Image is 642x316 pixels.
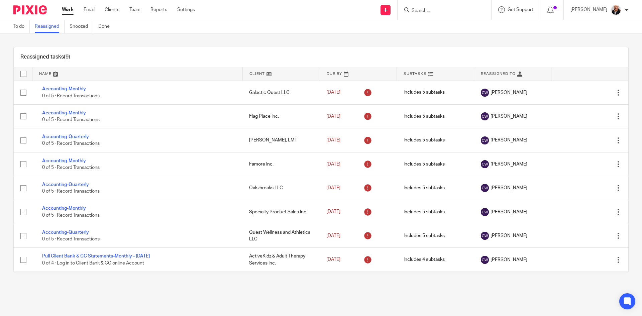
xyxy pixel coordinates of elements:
img: svg%3E [481,208,489,216]
a: Reassigned [35,20,65,33]
a: Accounting-Quarterly [42,230,89,235]
span: [DATE] [326,257,340,262]
a: Settings [177,6,195,13]
a: Snoozed [70,20,93,33]
a: Clients [105,6,119,13]
span: 0 of 5 · Record Transactions [42,189,100,194]
span: [PERSON_NAME] [491,185,527,191]
span: [PERSON_NAME] [491,89,527,96]
span: [DATE] [326,162,340,167]
img: Pixie [13,5,47,14]
td: Famore Inc. [242,152,320,176]
span: [DATE] [326,90,340,95]
span: Includes 4 subtasks [404,257,445,262]
img: Mark_107.jpg [611,5,621,15]
span: Includes 5 subtasks [404,210,445,214]
span: [PERSON_NAME] [491,232,527,239]
span: Includes 5 subtasks [404,114,445,119]
span: Includes 5 subtasks [404,90,445,95]
a: Email [84,6,95,13]
a: Accounting-Quarterly [42,182,89,187]
span: 0 of 5 · Record Transactions [42,213,100,218]
p: [PERSON_NAME] [570,6,607,13]
span: 0 of 5 · Record Transactions [42,117,100,122]
span: Get Support [508,7,533,12]
span: [DATE] [326,186,340,190]
a: Pull Client Bank & CC Statements-Monthly - [DATE] [42,254,150,258]
h1: Reassigned tasks [20,54,70,61]
td: [PERSON_NAME] Fence Company Inc. [242,272,320,295]
a: Accounting-Monthly [42,111,86,115]
span: 0 of 4 · Log in to Client Bank & CC online Account [42,261,144,266]
a: Work [62,6,74,13]
span: [DATE] [326,233,340,238]
td: ActiveKidz & Adult Therapy Services Inc. [242,248,320,272]
span: 0 of 5 · Record Transactions [42,141,100,146]
a: Accounting-Monthly [42,206,86,211]
a: To do [13,20,30,33]
a: Reports [150,6,167,13]
img: svg%3E [481,160,489,168]
img: svg%3E [481,136,489,144]
span: [DATE] [326,138,340,142]
span: [PERSON_NAME] [491,161,527,168]
a: Team [129,6,140,13]
span: Includes 5 subtasks [404,186,445,190]
input: Search [411,8,471,14]
span: 0 of 5 · Record Transactions [42,165,100,170]
a: Accounting-Monthly [42,87,86,91]
img: svg%3E [481,232,489,240]
span: [PERSON_NAME] [491,256,527,263]
span: Includes 5 subtasks [404,233,445,238]
span: Includes 5 subtasks [404,138,445,143]
span: Subtasks [404,72,427,76]
img: svg%3E [481,89,489,97]
span: Includes 5 subtasks [404,162,445,167]
a: Accounting-Monthly [42,159,86,163]
td: Specialty Product Sales Inc. [242,200,320,224]
span: 0 of 5 · Record Transactions [42,94,100,98]
img: svg%3E [481,112,489,120]
span: [DATE] [326,114,340,119]
td: Galactic Quest LLC [242,81,320,104]
td: Quest Wellness and Athletics LLC [242,224,320,248]
td: Oakzbreaks LLC [242,176,320,200]
span: 0 of 5 · Record Transactions [42,237,100,241]
span: (9) [64,54,70,60]
a: Done [98,20,115,33]
img: svg%3E [481,256,489,264]
td: [PERSON_NAME], LMT [242,128,320,152]
td: Flag Place Inc. [242,104,320,128]
span: [PERSON_NAME] [491,137,527,143]
span: [DATE] [326,210,340,214]
img: svg%3E [481,184,489,192]
span: [PERSON_NAME] [491,113,527,120]
span: [PERSON_NAME] [491,209,527,215]
a: Accounting-Quarterly [42,134,89,139]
